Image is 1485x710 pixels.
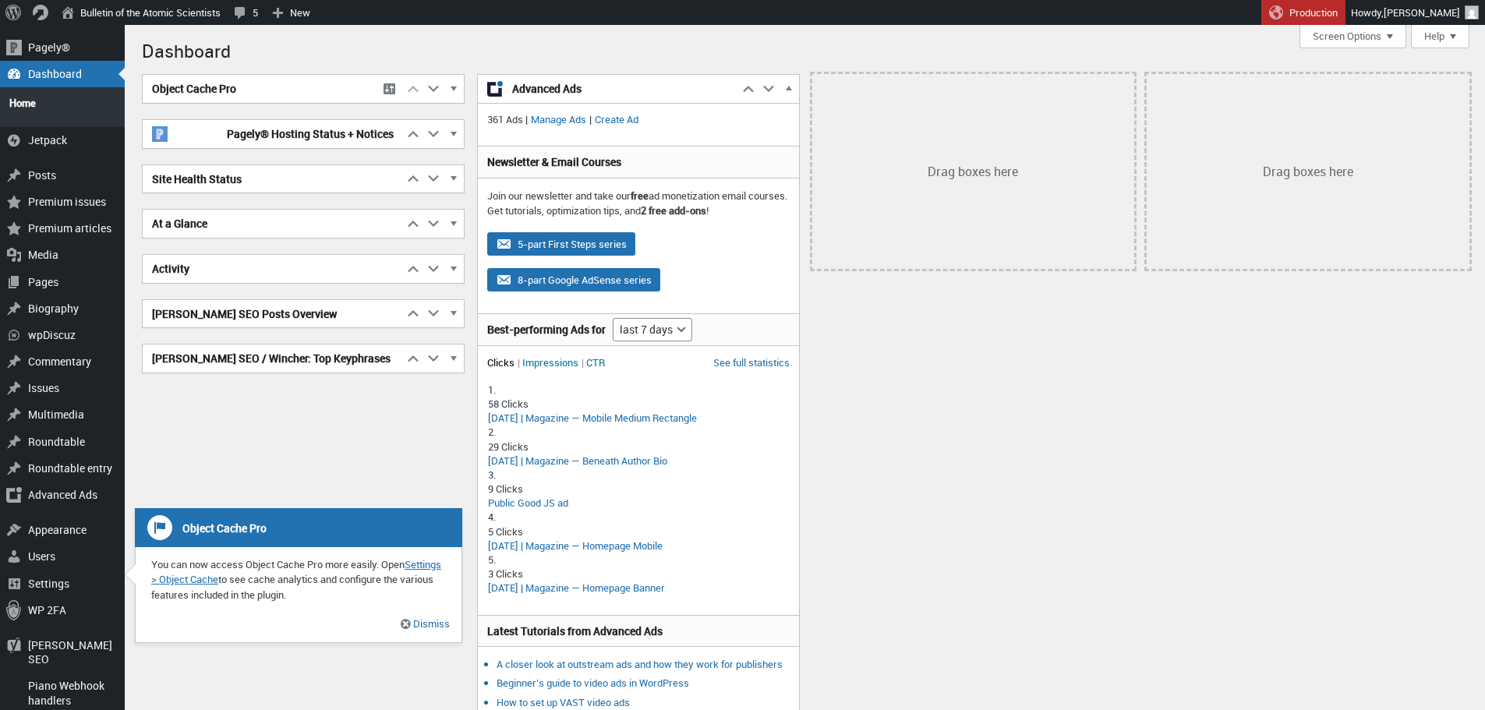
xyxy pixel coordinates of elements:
div: 4. [488,510,789,524]
li: CTR [586,355,605,369]
h2: At a Glance [143,210,403,238]
div: 3 Clicks [488,567,789,581]
button: 5-part First Steps series [487,232,635,256]
a: Public Good JS ad [488,496,568,510]
h3: Latest Tutorials from Advanced Ads [487,623,790,639]
p: 361 Ads | | [487,112,790,128]
h2: Activity [143,255,403,283]
button: Screen Options [1299,25,1406,48]
a: Create Ad [592,112,642,126]
a: [DATE] | Magazine — Homepage Mobile [488,539,663,553]
h2: [PERSON_NAME] SEO Posts Overview [143,300,403,328]
li: Impressions [522,355,584,369]
a: [DATE] | Magazine — Mobile Medium Rectangle [488,411,697,425]
h1: Dashboard [142,33,1469,66]
h2: Object Cache Pro [143,75,375,103]
li: Clicks [487,355,520,369]
h3: Newsletter & Email Courses [487,154,790,170]
a: Manage Ads [528,112,589,126]
p: Join our newsletter and take our ad monetization email courses. Get tutorials, optimization tips,... [487,189,790,219]
a: Settings > Object Cache [151,557,441,587]
div: 3. [488,468,789,482]
a: [DATE] | Magazine — Homepage Banner [488,581,665,595]
a: [DATE] | Magazine — Beneath Author Bio [488,454,667,468]
div: 29 Clicks [488,440,789,454]
a: A closer look at outstream ads and how they work for publishers [497,657,783,671]
div: 1. [488,383,789,397]
button: Help [1411,25,1469,48]
strong: 2 free add-ons [641,203,706,217]
button: 8-part Google AdSense series [487,268,660,291]
a: Dismiss [411,616,450,631]
span: Advanced Ads [512,81,729,97]
img: pagely-w-on-b20x20.png [152,126,168,142]
div: 5 Clicks [488,525,789,539]
h3: Object Cache Pro [135,508,462,547]
span: [PERSON_NAME] [1384,5,1460,19]
p: You can now access Object Cache Pro more easily. Open to see cache analytics and configure the va... [136,557,461,603]
h2: [PERSON_NAME] SEO / Wincher: Top Keyphrases [143,344,403,373]
div: 5. [488,553,789,567]
a: See full statistics [713,355,790,369]
h2: Site Health Status [143,165,403,193]
strong: free [631,189,649,203]
a: How to set up VAST video ads [497,695,630,709]
h3: Best-performing Ads for [487,322,606,337]
h2: Pagely® Hosting Status + Notices [143,120,403,148]
div: 58 Clicks [488,397,789,411]
div: 9 Clicks [488,482,789,496]
a: Beginner’s guide to video ads in WordPress [497,676,689,690]
div: 2. [488,425,789,439]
